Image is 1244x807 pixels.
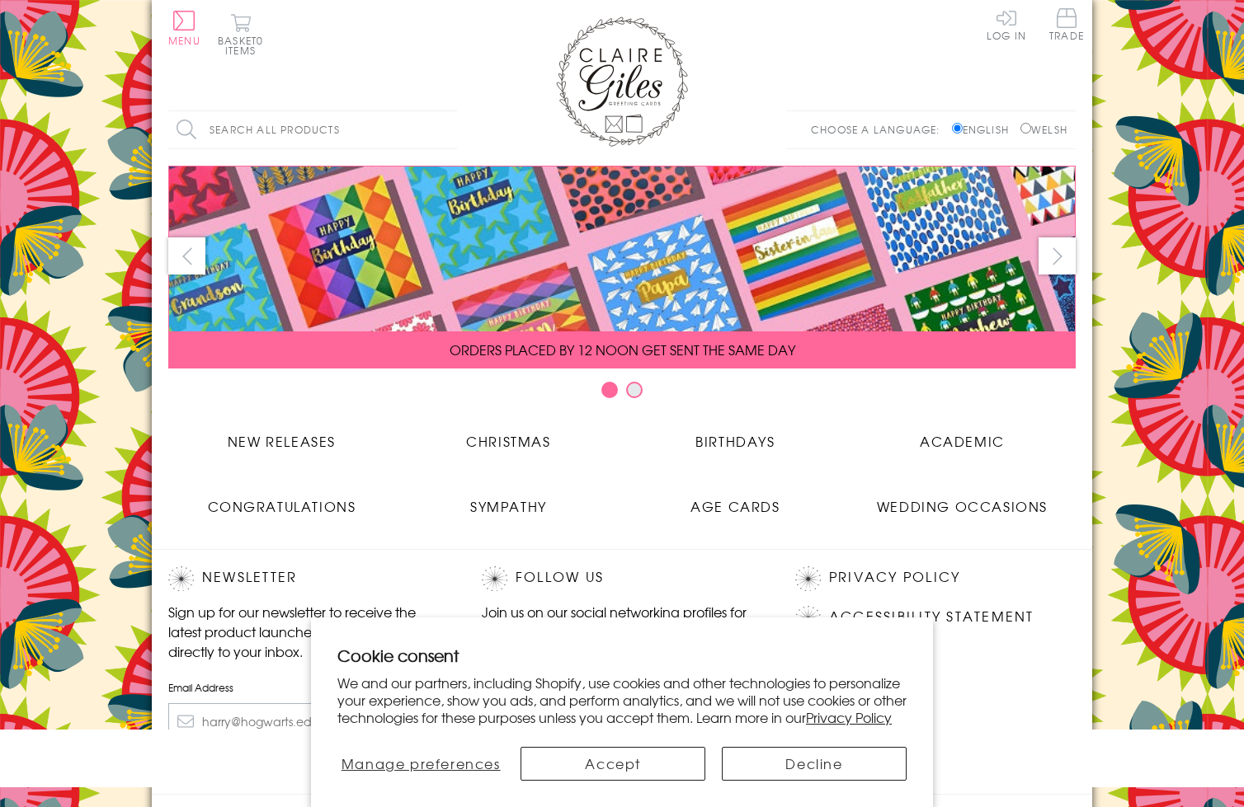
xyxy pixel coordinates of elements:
a: Log In [987,8,1026,40]
span: Sympathy [470,496,547,516]
p: Choose a language: [811,122,949,137]
span: Manage preferences [342,753,501,773]
span: ORDERS PLACED BY 12 NOON GET SENT THE SAME DAY [450,340,795,359]
span: Menu [168,33,200,48]
a: Age Cards [622,484,849,516]
span: Congratulations [208,496,356,516]
a: Academic [849,419,1076,451]
a: Congratulations [168,484,395,516]
a: Birthdays [622,419,849,451]
div: Carousel Pagination [168,381,1076,406]
h2: Newsletter [168,566,449,591]
label: English [952,122,1017,137]
input: Search all products [168,111,457,148]
button: Decline [722,747,907,781]
a: Trade [1049,8,1084,44]
p: We and our partners, including Shopify, use cookies and other technologies to personalize your ex... [337,674,907,725]
button: Carousel Page 2 [626,382,643,398]
h2: Cookie consent [337,644,907,667]
a: Accessibility Statement [829,606,1034,628]
button: next [1039,237,1076,274]
span: Trade [1049,8,1084,40]
a: Privacy Policy [806,707,892,727]
span: Wedding Occasions [877,496,1048,516]
a: Sympathy [395,484,622,516]
span: Christmas [466,431,550,451]
p: Sign up for our newsletter to receive the latest product launches, news and offers directly to yo... [168,602,449,661]
span: 0 items [225,33,263,58]
input: Welsh [1020,123,1031,134]
button: Menu [168,11,200,45]
button: Manage preferences [337,747,504,781]
img: Claire Giles Greetings Cards [556,16,688,147]
button: Carousel Page 1 (Current Slide) [601,382,618,398]
button: Basket0 items [218,13,263,55]
a: Christmas [395,419,622,451]
label: Email Address [168,680,449,695]
a: New Releases [168,419,395,451]
input: harry@hogwarts.edu [168,703,449,740]
span: Age Cards [690,496,780,516]
span: Academic [920,431,1005,451]
a: Privacy Policy [829,566,960,589]
span: New Releases [228,431,336,451]
span: Birthdays [695,431,775,451]
input: English [952,123,963,134]
a: Wedding Occasions [849,484,1076,516]
button: prev [168,237,205,274]
h2: Follow Us [482,566,762,591]
input: Search [441,111,457,148]
label: Welsh [1020,122,1067,137]
button: Accept [521,747,705,781]
p: Join us on our social networking profiles for up to the minute news and product releases the mome... [482,602,762,661]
